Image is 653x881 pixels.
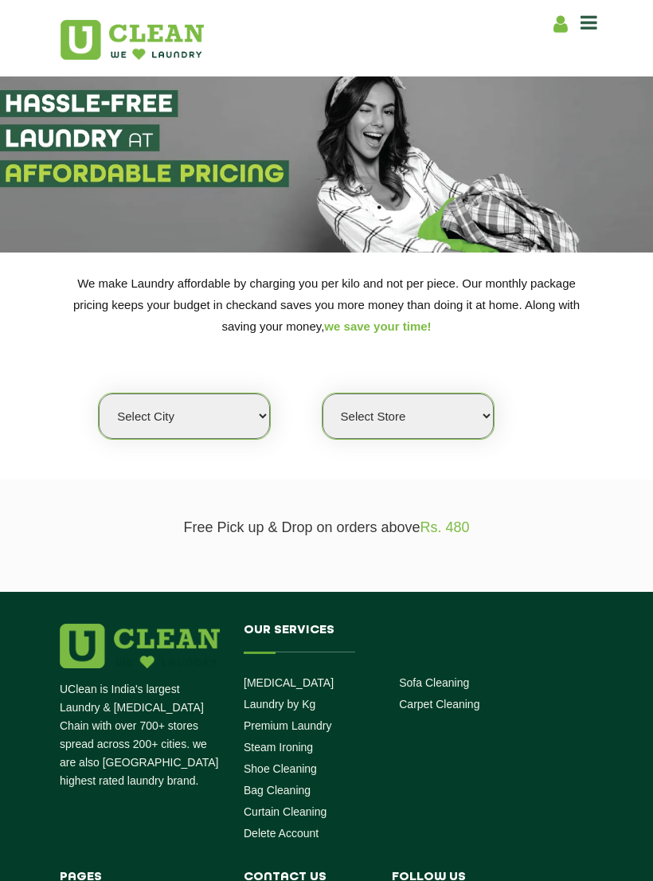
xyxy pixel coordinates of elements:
[60,624,220,668] img: logo.png
[61,20,204,60] img: UClean Laundry and Dry Cleaning
[244,719,332,732] a: Premium Laundry
[420,519,470,535] span: Rs. 480
[60,519,593,536] p: Free Pick up & Drop on orders above
[399,698,479,711] a: Carpet Cleaning
[244,698,315,711] a: Laundry by Kg
[244,741,313,754] a: Steam Ironing
[244,805,326,818] a: Curtain Cleaning
[60,272,593,337] p: We make Laundry affordable by charging you per kilo and not per piece. Our monthly package pricin...
[244,784,311,797] a: Bag Cleaning
[324,319,431,333] span: we save your time!
[244,624,555,652] h4: Our Services
[244,762,317,775] a: Shoe Cleaning
[399,676,469,689] a: Sofa Cleaning
[244,827,319,840] a: Delete Account
[60,680,220,790] p: UClean is India's largest Laundry & [MEDICAL_DATA] Chain with over 700+ stores spread across 200+...
[244,676,334,689] a: [MEDICAL_DATA]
